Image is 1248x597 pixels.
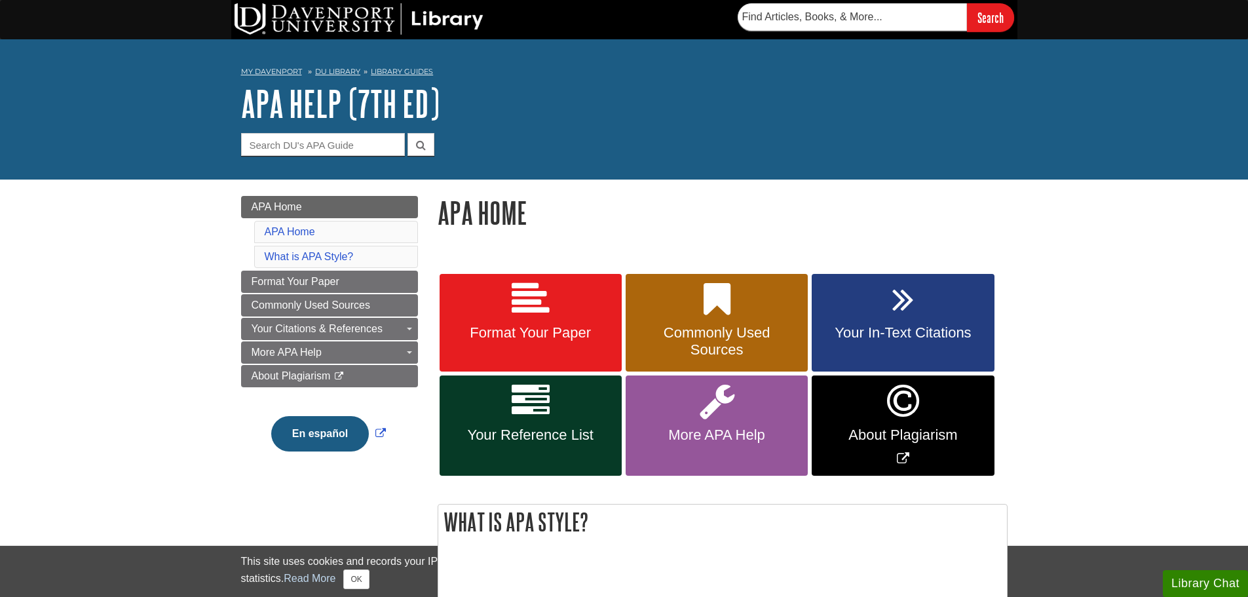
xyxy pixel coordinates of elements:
[241,196,418,474] div: Guide Page Menu
[241,318,418,340] a: Your Citations & References
[241,63,1008,84] nav: breadcrumb
[812,274,994,372] a: Your In-Text Citations
[268,428,389,439] a: Link opens in new window
[967,3,1014,31] input: Search
[241,196,418,218] a: APA Home
[315,67,360,76] a: DU Library
[822,324,984,341] span: Your In-Text Citations
[265,251,354,262] a: What is APA Style?
[343,569,369,589] button: Close
[271,416,369,452] button: En español
[241,365,418,387] a: About Plagiarism
[449,427,612,444] span: Your Reference List
[738,3,1014,31] form: Searches DU Library's articles, books, and more
[1163,570,1248,597] button: Library Chat
[333,372,345,381] i: This link opens in a new window
[252,276,339,287] span: Format Your Paper
[438,505,1007,539] h2: What is APA Style?
[371,67,433,76] a: Library Guides
[626,376,808,476] a: More APA Help
[440,274,622,372] a: Format Your Paper
[241,83,440,124] a: APA Help (7th Ed)
[252,347,322,358] span: More APA Help
[626,274,808,372] a: Commonly Used Sources
[284,573,335,584] a: Read More
[252,299,370,311] span: Commonly Used Sources
[241,554,1008,589] div: This site uses cookies and records your IP address for usage statistics. Additionally, we use Goo...
[241,66,302,77] a: My Davenport
[252,370,331,381] span: About Plagiarism
[252,323,383,334] span: Your Citations & References
[252,201,302,212] span: APA Home
[812,376,994,476] a: Link opens in new window
[241,271,418,293] a: Format Your Paper
[265,226,315,237] a: APA Home
[635,427,798,444] span: More APA Help
[449,324,612,341] span: Format Your Paper
[635,324,798,358] span: Commonly Used Sources
[738,3,967,31] input: Find Articles, Books, & More...
[241,133,405,156] input: Search DU's APA Guide
[241,294,418,317] a: Commonly Used Sources
[241,341,418,364] a: More APA Help
[438,196,1008,229] h1: APA Home
[822,427,984,444] span: About Plagiarism
[235,3,483,35] img: DU Library
[440,376,622,476] a: Your Reference List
